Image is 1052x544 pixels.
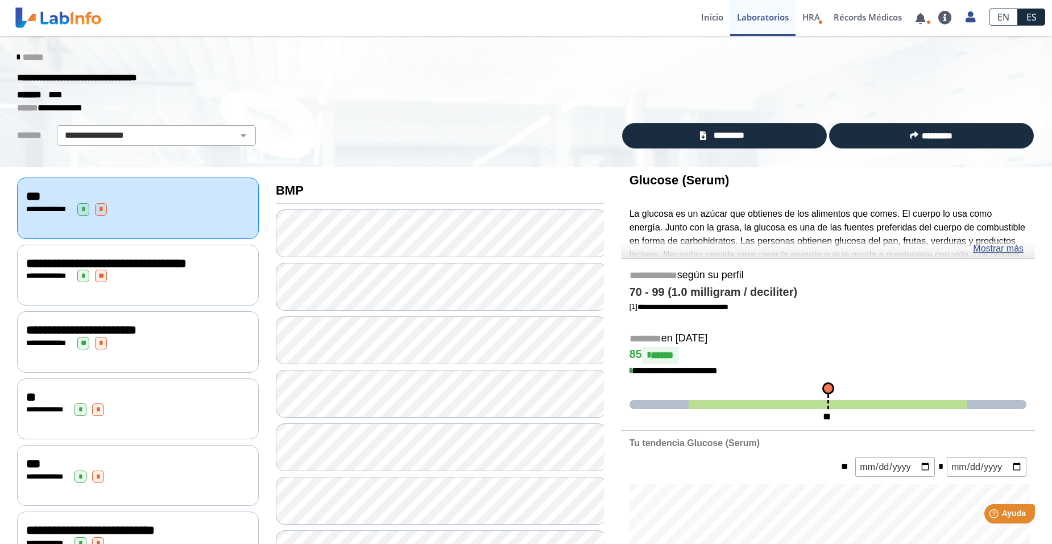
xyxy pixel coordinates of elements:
a: Mostrar más [973,242,1024,255]
h5: en [DATE] [629,332,1026,345]
b: Tu tendencia Glucose (Serum) [629,438,760,448]
p: La glucosa es un azúcar que obtienes de los alimentos que comes. El cuerpo lo usa como energía. J... [629,207,1026,289]
b: Glucose (Serum) [629,173,730,187]
iframe: Help widget launcher [951,500,1039,531]
a: ES [1018,9,1045,26]
h5: según su perfil [629,269,1026,282]
h4: 85 [629,347,1026,364]
b: BMP [276,183,304,197]
a: EN [989,9,1018,26]
a: [1] [629,302,728,311]
input: mm/dd/yyyy [947,457,1026,477]
input: mm/dd/yyyy [855,457,935,477]
span: HRA [802,11,820,23]
h4: 70 - 99 (1.0 milligram / deciliter) [629,286,1026,299]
